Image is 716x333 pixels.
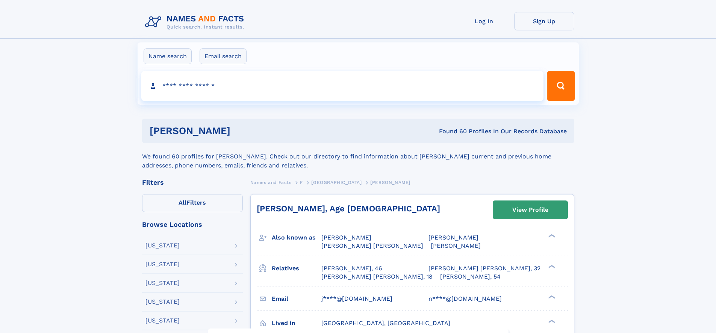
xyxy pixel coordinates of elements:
div: Filters [142,179,243,186]
div: [US_STATE] [145,261,180,267]
h3: Email [272,292,321,305]
img: Logo Names and Facts [142,12,250,32]
input: search input [141,71,544,101]
label: Filters [142,194,243,212]
a: Sign Up [514,12,574,30]
h1: [PERSON_NAME] [150,126,335,136]
a: View Profile [493,201,568,219]
span: F [300,180,303,185]
span: [PERSON_NAME] [PERSON_NAME] [321,242,423,249]
div: ❯ [546,319,556,324]
a: [GEOGRAPHIC_DATA] [311,178,362,187]
div: ❯ [546,234,556,238]
button: Search Button [547,71,575,101]
a: Log In [454,12,514,30]
div: [US_STATE] [145,299,180,305]
h3: Also known as [272,231,321,244]
span: [PERSON_NAME] [431,242,481,249]
div: ❯ [546,294,556,299]
a: [PERSON_NAME], 46 [321,264,382,273]
a: [PERSON_NAME], Age [DEMOGRAPHIC_DATA] [257,204,440,213]
div: Found 60 Profiles In Our Records Database [335,127,567,136]
div: [US_STATE] [145,280,180,286]
a: [PERSON_NAME] [PERSON_NAME], 32 [428,264,540,273]
a: Names and Facts [250,178,292,187]
span: [PERSON_NAME] [428,234,478,241]
div: [US_STATE] [145,318,180,324]
label: Name search [144,48,192,64]
div: We found 60 profiles for [PERSON_NAME]. Check out our directory to find information about [PERSON... [142,143,574,170]
div: View Profile [512,201,548,218]
span: [GEOGRAPHIC_DATA], [GEOGRAPHIC_DATA] [321,319,450,327]
h3: Relatives [272,262,321,275]
a: F [300,178,303,187]
span: [GEOGRAPHIC_DATA] [311,180,362,185]
label: Email search [200,48,247,64]
span: [PERSON_NAME] [370,180,410,185]
a: [PERSON_NAME] [PERSON_NAME], 18 [321,273,433,281]
span: All [179,199,186,206]
span: [PERSON_NAME] [321,234,371,241]
div: ❯ [546,264,556,269]
div: Browse Locations [142,221,243,228]
a: [PERSON_NAME], 54 [440,273,501,281]
div: [US_STATE] [145,243,180,249]
h3: Lived in [272,317,321,330]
